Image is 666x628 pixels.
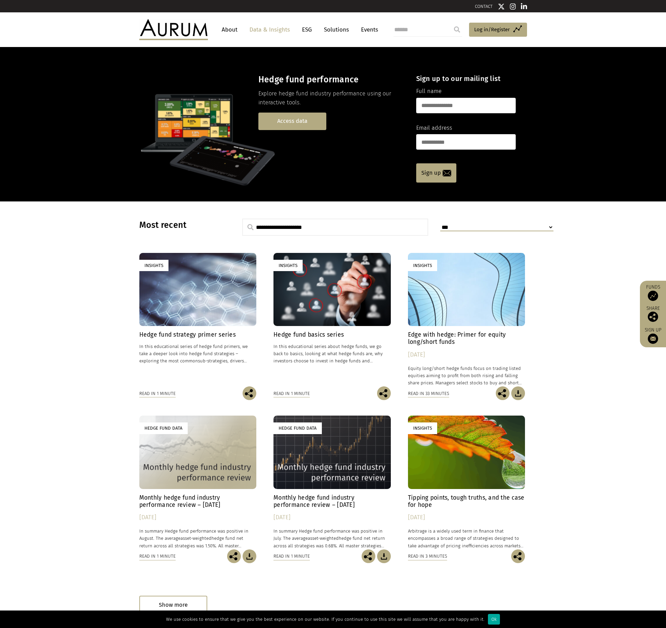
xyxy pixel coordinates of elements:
h4: Edge with hedge: Primer for equity long/short funds [408,331,525,346]
img: Share this post [648,312,658,322]
h3: Most recent [139,220,225,230]
span: asset-weighted [308,536,339,541]
a: Insights Tipping points, tough truths, and the case for hope [DATE] Arbitrage is a widely used te... [408,416,525,549]
img: Share this post [362,549,375,563]
h4: Monthly hedge fund industry performance review – [DATE] [139,494,257,509]
a: Events [358,23,378,36]
div: Read in 1 minute [273,390,310,397]
div: Read in 3 minutes [408,553,447,560]
img: Download Article [243,549,256,563]
span: sub-strategies [198,358,227,363]
p: In this educational series of hedge fund primers, we take a deeper look into hedge fund strategie... [139,343,257,364]
p: In this educational series about hedge funds, we go back to basics, looking at what hedge funds a... [273,343,391,364]
h4: Sign up to our mailing list [416,74,516,83]
img: Access Funds [648,291,658,301]
h3: Hedge fund performance [258,74,404,85]
h4: Monthly hedge fund industry performance review – [DATE] [273,494,391,509]
a: Solutions [320,23,352,36]
a: Hedge Fund Data Monthly hedge fund industry performance review – [DATE] [DATE] In summary Hedge f... [273,416,391,549]
label: Full name [416,87,442,96]
img: Share this post [243,386,256,400]
a: About [218,23,241,36]
img: Download Article [377,549,391,563]
p: Arbitrage is a widely used term in finance that encompasses a broad range of strategies designed ... [408,527,525,549]
div: Insights [408,260,437,271]
a: Log in/Register [469,23,527,37]
div: Hedge Fund Data [139,422,188,434]
h4: Hedge fund basics series [273,331,391,338]
img: Share this post [496,386,510,400]
div: [DATE] [408,513,525,522]
a: Sign up [416,163,456,183]
img: Sign up to our newsletter [648,334,658,344]
a: Funds [643,284,663,301]
div: [DATE] [273,513,391,522]
img: Twitter icon [498,3,505,10]
img: Share this post [377,386,391,400]
a: ESG [299,23,315,36]
div: Insights [139,260,168,271]
p: Explore hedge fund industry performance using our interactive tools. [258,89,404,107]
div: Read in 1 minute [139,390,176,397]
a: Data & Insights [246,23,293,36]
div: Read in 1 minute [139,553,176,560]
a: Sign up [643,327,663,344]
a: Insights Edge with hedge: Primer for equity long/short funds [DATE] Equity long/short hedge funds... [408,253,525,386]
div: Read in 33 minutes [408,390,449,397]
input: Submit [450,23,464,36]
img: Download Article [511,386,525,400]
div: Share [643,306,663,322]
img: email-icon [443,170,451,176]
div: Read in 1 minute [273,553,310,560]
span: Log in/Register [474,25,510,34]
img: Share this post [227,549,241,563]
a: CONTACT [475,4,493,9]
label: Email address [416,124,452,132]
img: Linkedin icon [521,3,527,10]
div: Insights [408,422,437,434]
h4: Hedge fund strategy primer series [139,331,257,338]
a: Insights Hedge fund basics series In this educational series about hedge funds, we go back to bas... [273,253,391,386]
img: Instagram icon [510,3,516,10]
a: Insights Hedge fund strategy primer series In this educational series of hedge fund primers, we t... [139,253,257,386]
p: In summary Hedge fund performance was positive in July. The average hedge fund net return across ... [273,527,391,549]
p: Equity long/short hedge funds focus on trading listed equities aiming to profit from both rising ... [408,365,525,386]
div: [DATE] [139,513,257,522]
img: Share this post [511,549,525,563]
div: Insights [273,260,303,271]
span: asset-weighted [180,536,211,541]
div: [DATE] [408,350,525,360]
img: Aurum [139,19,208,40]
p: In summary Hedge fund performance was positive in August. The average hedge fund net return acros... [139,527,257,549]
h4: Tipping points, tough truths, and the case for hope [408,494,525,509]
div: Ok [488,614,500,625]
a: Hedge Fund Data Monthly hedge fund industry performance review – [DATE] [DATE] In summary Hedge f... [139,416,257,549]
a: Access data [258,113,326,130]
img: search.svg [247,224,254,230]
div: Hedge Fund Data [273,422,322,434]
div: Show more [139,596,207,615]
